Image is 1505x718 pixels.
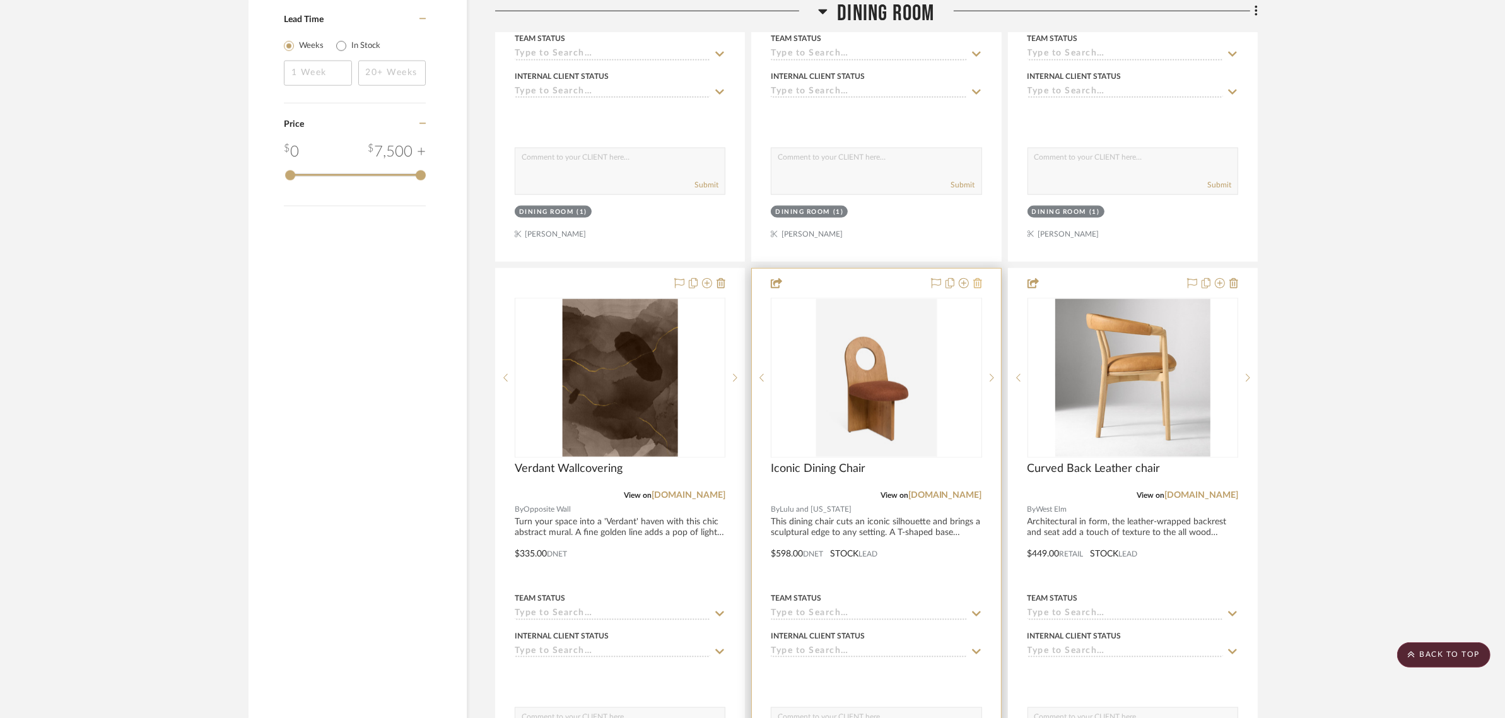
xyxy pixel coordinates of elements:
input: Type to Search… [771,49,966,61]
div: 0 [515,298,725,457]
a: [DOMAIN_NAME] [1164,491,1238,500]
input: Type to Search… [1028,608,1223,620]
input: Type to Search… [1028,86,1223,98]
a: [DOMAIN_NAME] [908,491,982,500]
div: Internal Client Status [515,71,609,82]
button: Submit [694,179,718,191]
div: (1) [1089,208,1100,217]
input: Type to Search… [515,608,710,620]
input: Type to Search… [515,86,710,98]
span: By [1028,503,1036,515]
div: Team Status [1028,33,1078,44]
input: Type to Search… [1028,49,1223,61]
div: 0 [771,298,981,457]
div: Dining Room [775,208,830,217]
div: 7,500 + [368,141,426,163]
div: Internal Client Status [771,630,865,642]
span: View on [881,491,908,499]
input: Type to Search… [771,86,966,98]
div: Team Status [515,592,565,604]
scroll-to-top-button: BACK TO TOP [1397,642,1490,668]
span: View on [1137,491,1164,499]
div: (1) [577,208,588,217]
label: In Stock [351,40,380,52]
div: Dining Room [1032,208,1087,217]
label: Weeks [299,40,324,52]
input: 1 Week [284,61,352,86]
button: Submit [951,179,975,191]
span: Lulu and [US_STATE] [780,503,852,515]
span: By [515,503,524,515]
span: West Elm [1036,503,1067,515]
button: Submit [1207,179,1231,191]
span: Verdant Wallcovering [515,462,623,476]
div: Internal Client Status [1028,630,1121,642]
span: Lead Time [284,15,324,24]
img: Curved Back Leather chair [1055,299,1210,457]
div: Dining Room [519,208,574,217]
div: Internal Client Status [515,630,609,642]
div: 0 [284,141,299,163]
div: Team Status [1028,592,1078,604]
div: Team Status [771,592,821,604]
input: Type to Search… [515,49,710,61]
span: Opposite Wall [524,503,571,515]
span: View on [624,491,652,499]
input: Type to Search… [515,646,710,658]
div: Internal Client Status [771,71,865,82]
span: By [771,503,780,515]
img: Iconic Dining Chair [816,299,937,457]
a: [DOMAIN_NAME] [652,491,725,500]
div: Team Status [515,33,565,44]
span: Iconic Dining Chair [771,462,865,476]
div: (1) [833,208,844,217]
span: Price [284,120,304,129]
div: Team Status [771,33,821,44]
input: Type to Search… [1028,646,1223,658]
input: Type to Search… [771,608,966,620]
img: Verdant Wallcovering [562,299,678,457]
span: Curved Back Leather chair [1028,462,1161,476]
div: Internal Client Status [1028,71,1121,82]
input: 20+ Weeks [358,61,426,86]
input: Type to Search… [771,646,966,658]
